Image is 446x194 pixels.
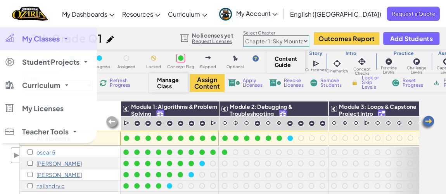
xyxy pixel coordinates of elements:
[36,172,82,178] p: bryan A
[228,79,240,86] img: IconLicenseApply.svg
[403,78,426,88] span: Reset Progress
[236,9,277,17] span: My Account
[374,119,381,127] img: IconCinematic.svg
[297,120,304,127] img: IconPracticeLevel.svg
[279,110,286,119] img: IconFreeLevelv2.svg
[36,160,82,167] p: Hanna a
[177,120,184,127] img: IconPracticeLevel.svg
[22,105,64,112] span: My Licenses
[390,35,432,42] span: Add Students
[290,10,381,18] span: English ([GEOGRAPHIC_DATA])
[376,50,432,57] h3: Practice
[118,65,136,69] span: Assigned
[413,58,420,65] img: IconChallengeLevel.svg
[308,120,315,127] img: IconPracticeLevel.svg
[131,103,217,117] span: Module 1: Algorithms & Problem Solving
[219,8,232,21] img: avatar
[145,120,151,127] img: IconPracticeLevel.svg
[105,115,121,131] img: Arrow_Left_Inactive.png
[243,78,263,88] span: Apply Licenses
[205,56,211,59] img: IconSkippedLevel.svg
[269,79,281,86] img: IconLicenseRevoke.svg
[100,79,107,86] img: IconReload.svg
[287,120,293,127] img: IconPracticeLevel.svg
[118,3,164,24] a: Resources
[275,119,283,127] img: IconInteractive.svg
[167,65,194,69] span: Concept Flag
[22,128,69,135] span: Teacher Tools
[305,50,326,57] h3: Story
[243,119,250,127] img: IconCinematic.svg
[226,65,244,69] span: Optional
[215,2,281,26] a: My Account
[232,119,239,127] img: IconInteractive.svg
[134,120,140,127] img: IconPracticeLevel.svg
[200,65,216,69] span: Skipped
[433,79,440,86] img: IconArchive.svg
[36,183,65,189] p: naliandry c
[286,3,385,24] a: English ([GEOGRAPHIC_DATA])
[417,119,425,127] img: IconInteractive.svg
[420,115,435,130] img: Arrow_Left.png
[252,55,259,62] img: IconHint.svg
[221,119,228,127] img: IconCinematic.svg
[284,78,304,88] span: Revoke Licenses
[376,66,402,74] span: Practice Levels
[110,78,134,88] span: Refresh Progress
[13,149,20,161] span: ▶
[22,35,60,42] span: My Classes
[230,103,292,117] span: Module 2: Debugging & Troubleshooting
[348,67,375,76] span: Concept Checks
[190,74,225,92] button: Assign Content
[199,120,206,127] img: IconPracticeLevel.svg
[233,55,238,62] img: IconOptionalLevel.svg
[385,119,392,127] img: IconCinematic.svg
[164,3,211,24] a: Curriculum
[319,120,326,127] img: IconPracticeLevel.svg
[339,103,417,117] span: Module 3: Loops & Capstone Project Intro
[351,79,359,86] img: IconLock.svg
[157,110,164,119] img: IconFreeLevelv2.svg
[188,120,195,127] img: IconPracticeLevel.svg
[22,58,80,65] span: Student Projects
[123,119,131,127] img: IconCutscene.svg
[210,119,218,127] img: IconCutscene.svg
[364,119,371,127] img: IconCutscene.svg
[385,58,392,65] img: IconPracticeLevel.svg
[326,69,348,73] span: Cinematics
[356,56,367,67] img: IconInteractive.svg
[168,10,200,18] span: Curriculum
[62,10,107,18] span: My Dashboards
[352,119,360,127] img: IconCinematic.svg
[22,82,61,89] span: Curriculum
[320,78,344,88] span: Remove Students
[362,76,385,89] span: Lock or Skip Levels
[275,55,297,68] span: Content Guide
[313,59,321,68] img: IconCutscene.svg
[330,119,338,127] img: IconCinematic.svg
[36,149,56,155] p: oscar 5
[243,30,309,36] label: Select Chapter
[192,38,233,45] a: Request Licenses
[326,50,376,57] h3: Intro
[166,120,173,127] img: IconPracticeLevel.svg
[310,79,317,86] img: IconRemoveStudents.svg
[305,68,326,72] span: Cutscenes
[12,6,48,22] a: Ozaria by CodeCombat logo
[392,79,399,86] img: IconReset.svg
[157,77,180,89] span: Manage Class
[314,32,379,45] button: Outcomes Report
[156,120,162,127] img: IconPracticeLevel.svg
[12,6,48,22] img: Home
[387,7,440,21] a: Request a Quote
[332,58,342,69] img: IconCinematic.svg
[396,119,403,127] img: IconInteractive.svg
[146,65,161,69] span: Locked
[406,119,414,127] img: IconCinematic.svg
[88,65,110,69] span: In Progress
[106,36,114,43] img: iconPencil.svg
[58,3,118,24] a: My Dashboards
[264,119,272,127] img: IconCinematic.svg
